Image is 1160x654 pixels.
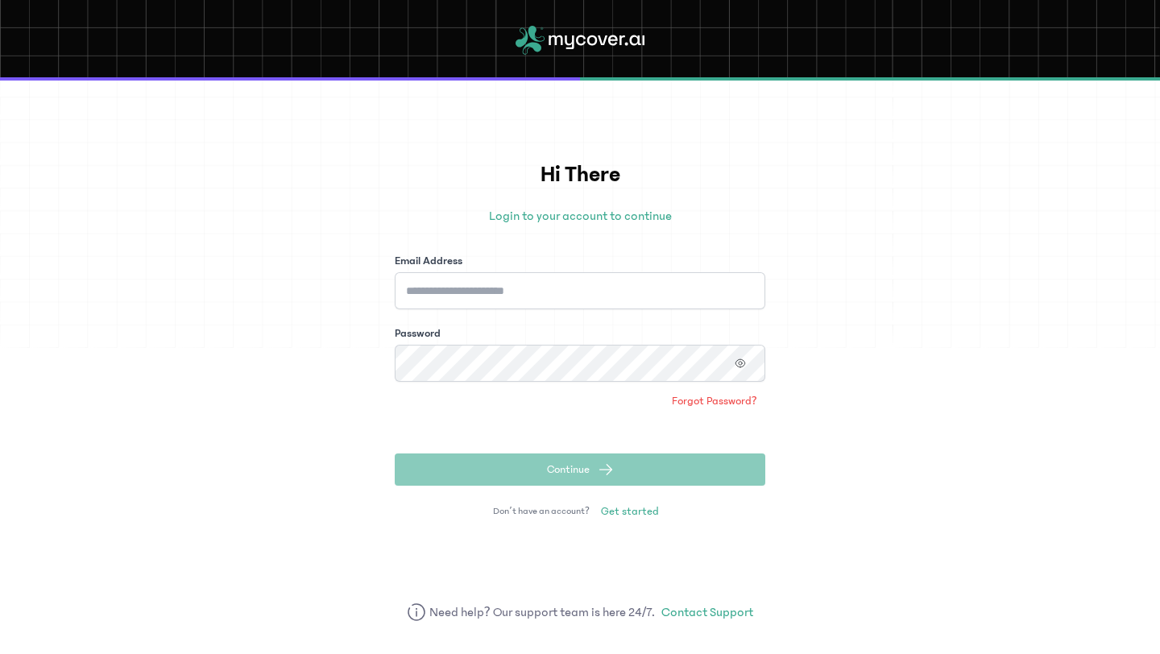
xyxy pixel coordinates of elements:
span: Need help? Our support team is here 24/7. [429,602,656,622]
span: Get started [601,503,659,519]
a: Contact Support [661,602,753,622]
span: Continue [547,462,590,478]
a: Forgot Password? [664,388,765,414]
h1: Hi There [395,158,765,192]
button: Continue [395,453,765,486]
span: Don’t have an account? [493,505,590,518]
span: Forgot Password? [672,393,757,409]
a: Get started [593,499,667,524]
label: Password [395,325,441,341]
label: Email Address [395,253,462,269]
p: Login to your account to continue [395,206,765,226]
